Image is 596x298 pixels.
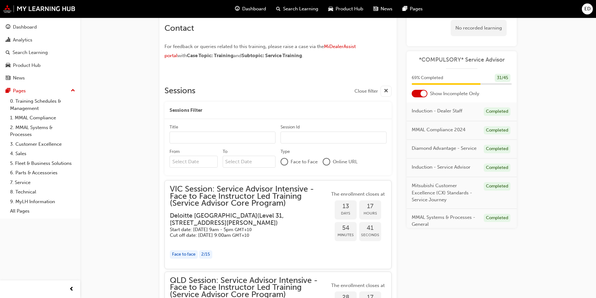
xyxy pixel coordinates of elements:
[177,53,187,58] span: with
[170,124,178,130] div: Title
[430,90,479,97] span: Show Incomplete Only
[8,113,78,123] a: 1. MMAL Compliance
[13,49,48,56] div: Search Learning
[330,191,386,198] span: The enrollment closes at
[398,3,428,15] a: pages-iconPages
[164,86,195,97] h2: Sessions
[8,123,78,139] a: 2. MMAL Systems & Processes
[403,5,407,13] span: pages-icon
[412,107,462,115] span: Induction - Dealer Staff
[164,44,357,58] a: MiDealerAssist portal
[8,139,78,149] a: 3. Customer Excellence
[276,5,281,13] span: search-icon
[170,232,320,238] h5: Cut off date: [DATE] 9:00am
[412,56,512,63] a: *COMPULSORY* Service Advisor
[281,124,300,130] div: Session Id
[3,47,78,58] a: Search Learning
[6,75,10,81] span: news-icon
[199,250,212,259] div: 2 / 15
[283,5,318,13] span: Search Learning
[6,50,10,56] span: search-icon
[164,23,194,33] span: Contact
[8,178,78,187] a: 7. Service
[6,88,10,94] span: pages-icon
[3,5,75,13] img: mmal
[412,74,443,81] span: 69 % Completed
[170,156,218,168] input: From
[451,19,507,36] div: No recorded learning
[484,126,510,134] div: Completed
[170,212,320,227] h3: Deloitte [GEOGRAPHIC_DATA] ( Level 31, [STREET_ADDRESS][PERSON_NAME] )
[412,145,476,152] span: Diamond Advantage - Service
[412,163,471,171] span: Induction - Service Advisor
[412,126,465,133] span: MMAL Compliance 2024
[13,74,25,82] div: News
[8,197,78,207] a: 9. MyLH Information
[412,214,479,228] span: MMAL Systems & Processes - General
[335,231,357,239] span: Minutes
[384,87,388,95] span: cross-icon
[71,87,75,95] span: up-icon
[336,5,363,13] span: Product Hub
[582,3,593,14] button: ED
[368,3,398,15] a: news-iconNews
[484,182,510,191] div: Completed
[584,5,591,13] span: ED
[381,5,393,13] span: News
[164,44,324,49] span: For feedback or queries related to this training, please raise a case via the
[187,53,233,58] span: Case Topic: Training
[13,24,37,31] div: Dashboard
[235,227,252,232] span: Australian Eastern Standard Time GMT+10
[330,282,386,289] span: The enrollment closes at
[271,3,323,15] a: search-iconSearch Learning
[6,24,10,30] span: guage-icon
[359,210,381,217] span: Hours
[8,159,78,168] a: 5. Fleet & Business Solutions
[495,73,510,82] div: 31 / 45
[335,210,357,217] span: Days
[354,88,378,95] span: Close filter
[484,163,510,172] div: Completed
[230,3,271,15] a: guage-iconDashboard
[359,225,381,232] span: 41
[170,149,180,155] div: From
[13,36,32,44] div: Analytics
[223,156,276,168] input: To
[281,132,387,144] input: Session Id
[354,86,392,97] button: Close filter
[170,227,320,233] h5: Start date: [DATE] 9am - 5pm
[8,187,78,197] a: 8. Technical
[291,158,318,165] span: Face to Face
[8,206,78,216] a: All Pages
[232,233,249,238] span: Australian Eastern Standard Time GMT+10
[170,186,386,263] button: VIC Session: Service Advisor Intensive - Face to Face Instructor Led Training (Service Advisor Co...
[3,20,78,85] button: DashboardAnalyticsSearch LearningProduct HubNews
[223,149,227,155] div: To
[69,285,74,293] span: prev-icon
[8,168,78,178] a: 6. Parts & Accessories
[13,87,26,95] div: Pages
[333,158,358,165] span: Online URL
[3,72,78,84] a: News
[3,21,78,33] a: Dashboard
[335,225,357,232] span: 54
[3,85,78,97] button: Pages
[359,231,381,239] span: Seconds
[3,34,78,46] a: Analytics
[170,186,330,207] span: VIC Session: Service Advisor Intensive - Face to Face Instructor Led Training (Service Advisor Co...
[170,250,198,259] div: Face to face
[6,37,10,43] span: chart-icon
[8,96,78,113] a: 0. Training Schedules & Management
[170,132,276,144] input: Title
[281,149,290,155] div: Type
[3,60,78,71] a: Product Hub
[359,203,381,210] span: 17
[242,53,302,58] span: Subtopic: Service Training
[484,214,510,222] div: Completed
[8,149,78,159] a: 4. Sales
[233,53,242,58] span: and
[170,107,202,114] span: Sessions Filter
